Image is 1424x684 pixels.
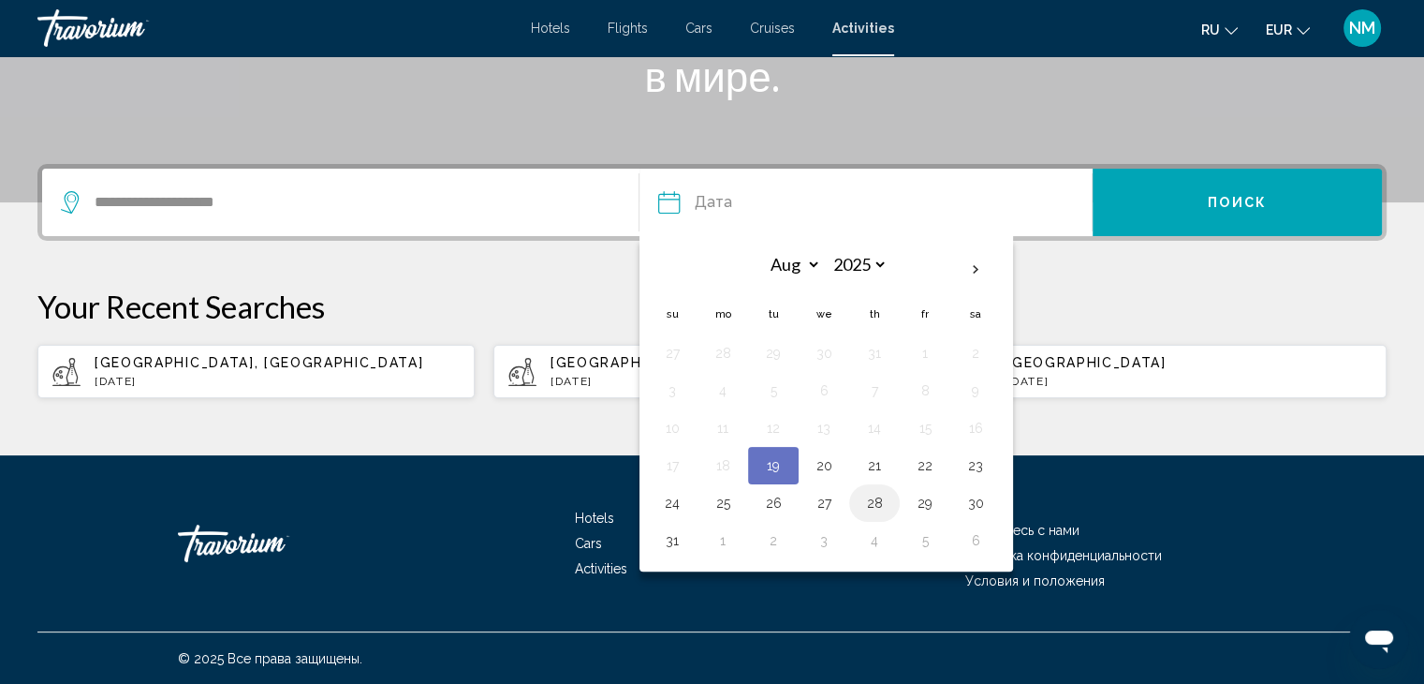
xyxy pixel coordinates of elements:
p: Your Recent Searches [37,288,1387,325]
button: Day 19 [758,453,788,479]
a: Travorium [37,9,512,47]
button: Day 22 [910,453,940,479]
select: Select month [760,248,821,281]
button: Day 28 [859,490,889,516]
button: Day 23 [961,453,991,479]
button: Day 31 [859,340,889,366]
span: [GEOGRAPHIC_DATA], [GEOGRAPHIC_DATA] [95,355,423,370]
button: Day 5 [758,378,788,404]
span: [GEOGRAPHIC_DATA], [GEOGRAPHIC_DATA] [551,355,879,370]
button: Day 6 [961,528,991,554]
button: Поиск [1093,169,1382,236]
button: Day 30 [809,340,839,366]
a: Hotels [575,511,614,526]
button: Day 4 [708,378,738,404]
button: Day 7 [859,378,889,404]
button: [GEOGRAPHIC_DATA][DATE] [949,344,1387,399]
button: Day 1 [708,528,738,554]
button: Day 29 [910,490,940,516]
span: EUR [1266,22,1292,37]
button: Day 15 [910,415,940,441]
a: Условия и положения [965,573,1105,588]
button: Date [658,169,1092,236]
button: Day 18 [708,453,738,479]
button: Day 10 [657,415,687,441]
button: Day 13 [809,415,839,441]
p: [DATE] [551,375,916,388]
p: [DATE] [95,375,460,388]
div: Search widget [42,169,1382,236]
button: Day 26 [758,490,788,516]
a: Hotels [531,21,570,36]
button: Day 29 [758,340,788,366]
button: Day 5 [910,528,940,554]
button: Day 3 [657,378,687,404]
button: Day 27 [657,340,687,366]
button: Day 6 [809,378,839,404]
button: Day 1 [910,340,940,366]
button: Day 11 [708,415,738,441]
a: Flights [608,21,648,36]
a: Travorium [178,515,365,572]
button: Day 31 [657,528,687,554]
button: Day 20 [809,453,839,479]
button: Day 8 [910,378,940,404]
select: Select year [827,248,888,281]
button: User Menu [1338,8,1387,48]
button: [GEOGRAPHIC_DATA], [GEOGRAPHIC_DATA][DATE] [37,344,475,399]
span: NM [1349,19,1375,37]
button: Day 25 [708,490,738,516]
span: [GEOGRAPHIC_DATA] [1006,355,1167,370]
iframe: Кнопка для запуску вікна повідомлень [1349,609,1409,669]
button: Change language [1201,16,1238,43]
a: Activities [575,561,627,576]
span: ru [1201,22,1220,37]
button: Day 27 [809,490,839,516]
a: Cruises [750,21,795,36]
button: Day 30 [961,490,991,516]
button: Next month [950,248,1001,291]
button: Day 14 [859,415,889,441]
button: Day 16 [961,415,991,441]
a: Свяжитесь с нами [965,523,1079,538]
a: Activities [832,21,894,36]
button: Day 3 [809,528,839,554]
a: Cars [575,536,602,551]
button: Day 12 [758,415,788,441]
p: [DATE] [1006,375,1372,388]
a: Cars [685,21,712,36]
button: Day 2 [961,340,991,366]
a: политика конфиденциальности [965,548,1162,563]
button: Day 4 [859,528,889,554]
button: Day 28 [708,340,738,366]
span: © 2025 Все права защищены. [178,651,362,666]
button: Day 17 [657,453,687,479]
button: Day 9 [961,378,991,404]
button: Day 2 [758,528,788,554]
button: Day 24 [657,490,687,516]
button: Change currency [1266,16,1310,43]
button: [GEOGRAPHIC_DATA], [GEOGRAPHIC_DATA][DATE] [493,344,931,399]
span: Поиск [1208,196,1267,211]
button: Day 21 [859,453,889,479]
